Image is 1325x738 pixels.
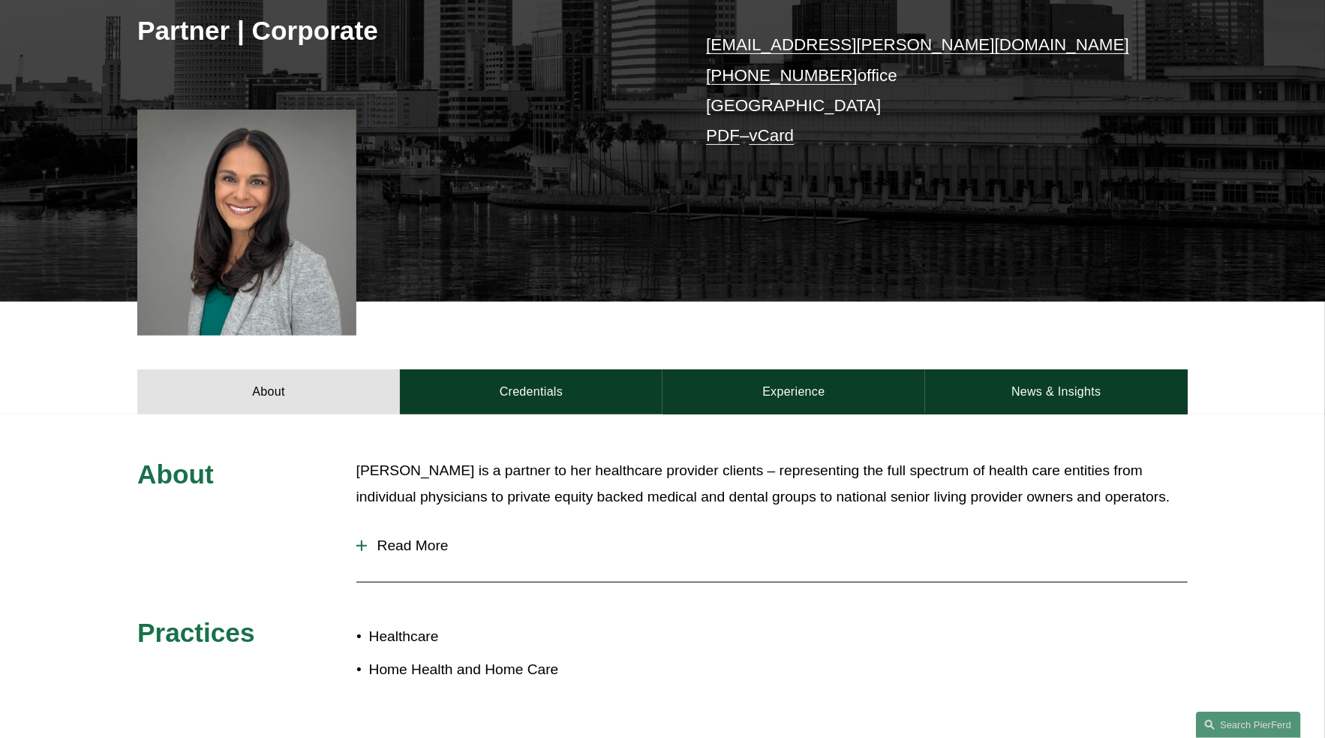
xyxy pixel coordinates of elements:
span: About [137,459,214,489]
p: Healthcare [369,624,662,650]
h3: Partner | Corporate [137,14,662,47]
a: Search this site [1196,712,1301,738]
a: Experience [662,369,925,414]
p: Home Health and Home Care [369,657,662,683]
a: About [137,369,400,414]
span: Read More [367,538,1188,554]
a: [EMAIL_ADDRESS][PERSON_NAME][DOMAIN_NAME] [706,35,1129,54]
button: Read More [356,526,1188,565]
a: Credentials [400,369,662,414]
a: [PHONE_NUMBER] [706,66,858,85]
p: office [GEOGRAPHIC_DATA] – [706,30,1143,151]
p: [PERSON_NAME] is a partner to her healthcare provider clients – representing the full spectrum of... [356,458,1188,510]
a: News & Insights [925,369,1188,414]
a: vCard [750,126,795,145]
a: PDF [706,126,740,145]
span: Practices [137,618,255,647]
